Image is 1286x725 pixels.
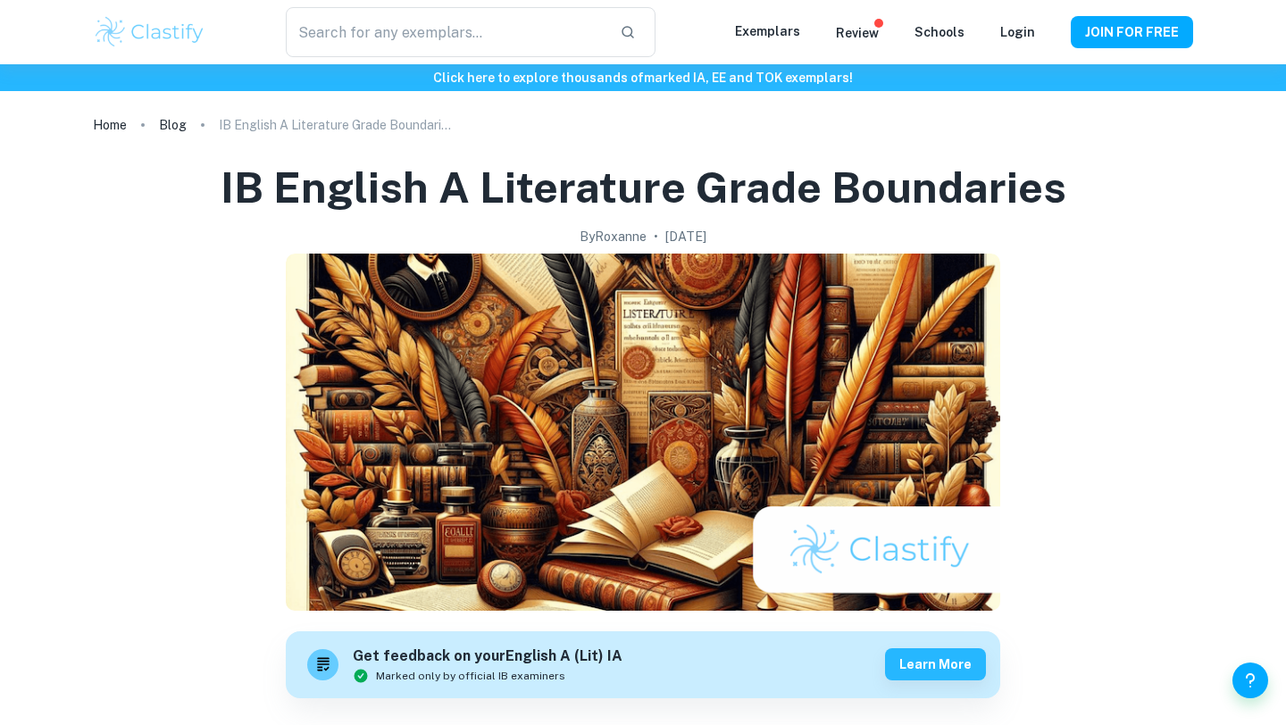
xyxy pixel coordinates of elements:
[914,25,964,39] a: Schools
[159,112,187,137] a: Blog
[286,254,1000,611] img: IB English A Literature Grade Boundaries cover image
[885,648,986,680] button: Learn more
[665,227,706,246] h2: [DATE]
[654,227,658,246] p: •
[1000,25,1035,39] a: Login
[1232,662,1268,698] button: Help and Feedback
[836,23,879,43] p: Review
[376,668,565,684] span: Marked only by official IB examiners
[286,631,1000,698] a: Get feedback on yourEnglish A (Lit) IAMarked only by official IB examinersLearn more
[93,112,127,137] a: Home
[580,227,647,246] h2: By Roxanne
[735,21,800,41] p: Exemplars
[4,68,1282,87] h6: Click here to explore thousands of marked IA, EE and TOK exemplars !
[353,646,622,668] h6: Get feedback on your English A (Lit) IA
[219,115,451,135] p: IB English A Literature Grade Boundaries
[1071,16,1193,48] button: JOIN FOR FREE
[286,7,605,57] input: Search for any exemplars...
[93,14,206,50] img: Clastify logo
[221,159,1066,216] h1: IB English A Literature Grade Boundaries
